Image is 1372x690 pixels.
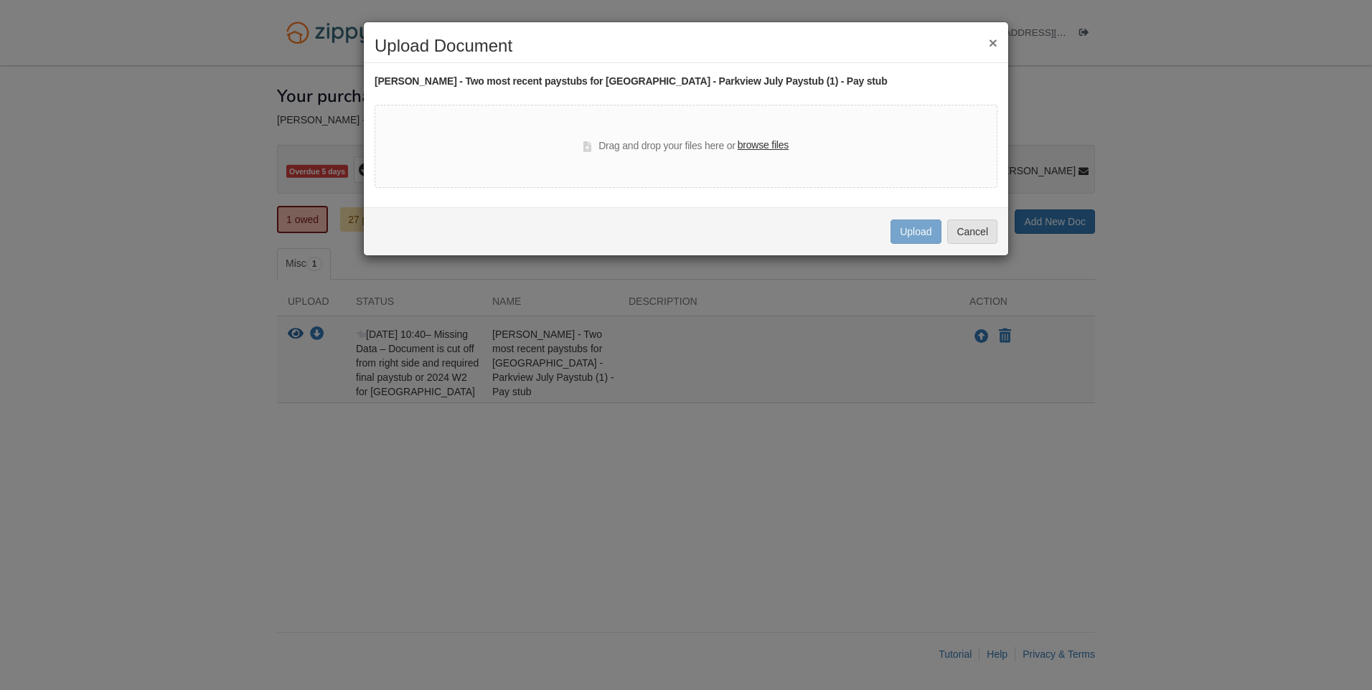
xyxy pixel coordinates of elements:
div: Drag and drop your files here or [583,138,789,155]
label: browse files [738,138,789,153]
h2: Upload Document [375,37,997,55]
button: × [989,35,997,50]
button: Cancel [947,219,997,244]
div: [PERSON_NAME] - Two most recent paystubs for [GEOGRAPHIC_DATA] - Parkview July Paystub (1) - Pay ... [375,74,997,90]
button: Upload [891,219,941,244]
